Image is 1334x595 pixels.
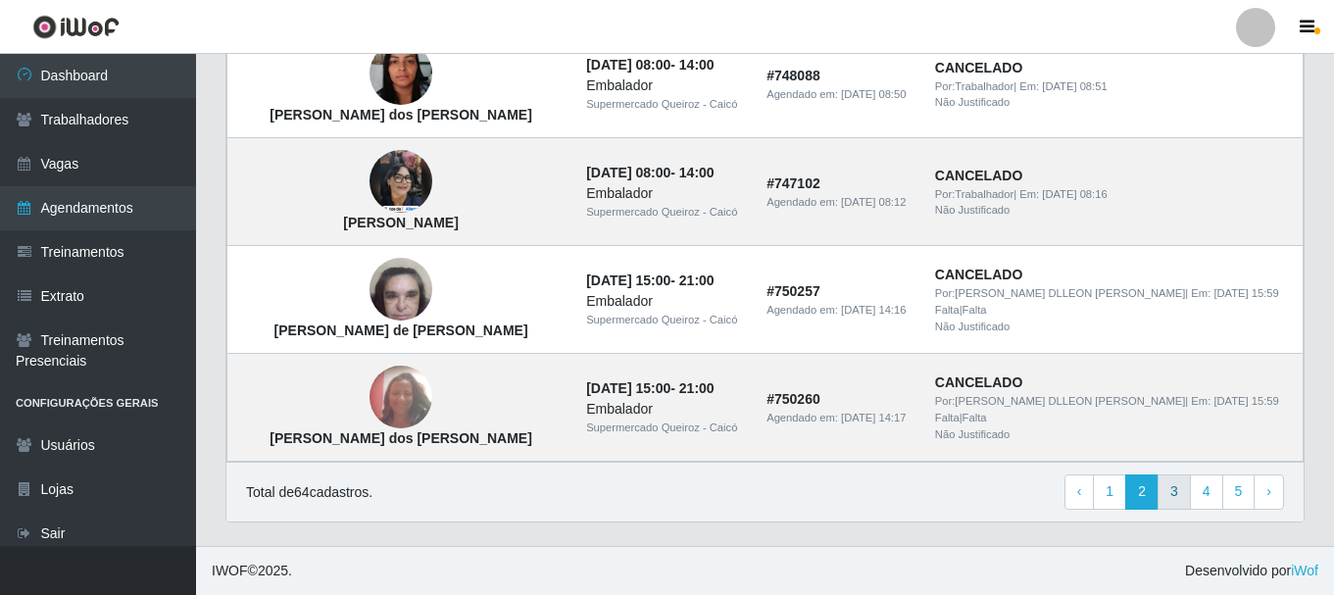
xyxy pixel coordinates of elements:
div: | Falta [935,410,1291,426]
time: [DATE] 15:59 [1213,395,1278,407]
img: Edileia Rodrigues dos Santos [370,356,432,439]
a: Next [1254,474,1284,510]
time: [DATE] 15:00 [586,380,670,396]
div: Não Justificado [935,319,1291,335]
time: [DATE] 08:16 [1042,188,1107,200]
span: © 2025 . [212,561,292,581]
div: Supermercado Queiroz - Caicó [586,204,743,221]
div: Agendado em: [766,302,912,319]
p: Total de 64 cadastros. [246,482,372,503]
time: [DATE] 15:59 [1213,287,1278,299]
img: Lucelia Paiva Costa [370,112,432,252]
div: Embalador [586,291,743,312]
div: Embalador [586,399,743,420]
span: ‹ [1077,483,1082,499]
div: Supermercado Queiroz - Caicó [586,420,743,436]
strong: # 747102 [766,175,820,191]
div: Supermercado Queiroz - Caicó [586,312,743,328]
a: iWof [1291,563,1318,578]
strong: CANCELADO [935,168,1022,183]
time: [DATE] 15:00 [586,273,670,288]
div: | Em: [935,186,1291,203]
div: Agendado em: [766,194,912,211]
strong: [PERSON_NAME] de [PERSON_NAME] [274,322,528,338]
strong: [PERSON_NAME] dos [PERSON_NAME] [270,107,532,123]
strong: CANCELADO [935,60,1022,75]
span: Por: Trabalhador [935,80,1013,92]
a: Previous [1064,474,1095,510]
span: Por: [PERSON_NAME] DLLEON [PERSON_NAME] [935,395,1186,407]
div: Agendado em: [766,86,912,103]
time: [DATE] 08:00 [586,165,670,180]
div: Embalador [586,183,743,204]
time: 21:00 [679,273,715,288]
div: | Em: [935,285,1291,302]
strong: - [586,57,714,73]
strong: CANCELADO [935,374,1022,390]
span: Por: [PERSON_NAME] DLLEON [PERSON_NAME] [935,287,1186,299]
a: 1 [1093,474,1126,510]
time: 14:00 [679,57,715,73]
div: Não Justificado [935,426,1291,443]
div: Agendado em: [766,410,912,426]
time: [DATE] 14:16 [841,304,906,316]
div: | Em: [935,78,1291,95]
a: 5 [1222,474,1256,510]
strong: [PERSON_NAME] dos [PERSON_NAME] [270,430,532,446]
div: Não Justificado [935,202,1291,219]
div: Não Justificado [935,94,1291,111]
div: | Falta [935,302,1291,319]
strong: # 750257 [766,283,820,299]
time: 14:00 [679,165,715,180]
strong: - [586,273,714,288]
span: Desenvolvido por [1185,561,1318,581]
strong: # 750260 [766,391,820,407]
nav: pagination [1064,474,1284,510]
time: [DATE] 08:50 [841,88,906,100]
div: Supermercado Queiroz - Caicó [586,96,743,113]
a: 2 [1125,474,1159,510]
strong: - [586,165,714,180]
strong: [PERSON_NAME] [343,215,458,230]
div: | Em: [935,393,1291,410]
a: 4 [1190,474,1223,510]
time: [DATE] 08:12 [841,196,906,208]
img: Herlane Soares dos Santos [370,32,432,116]
img: CoreUI Logo [32,15,120,39]
span: Falta [935,304,960,316]
span: IWOF [212,563,248,578]
div: Embalador [586,75,743,96]
img: Elayne Cristina Ferreira de Oliveira Santos [370,248,432,331]
time: [DATE] 08:00 [586,57,670,73]
span: Por: Trabalhador [935,188,1013,200]
time: [DATE] 08:51 [1042,80,1107,92]
time: [DATE] 14:17 [841,412,906,423]
strong: # 748088 [766,68,820,83]
a: 3 [1158,474,1191,510]
time: 21:00 [679,380,715,396]
span: Falta [935,412,960,423]
strong: CANCELADO [935,267,1022,282]
span: › [1266,483,1271,499]
strong: - [586,380,714,396]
